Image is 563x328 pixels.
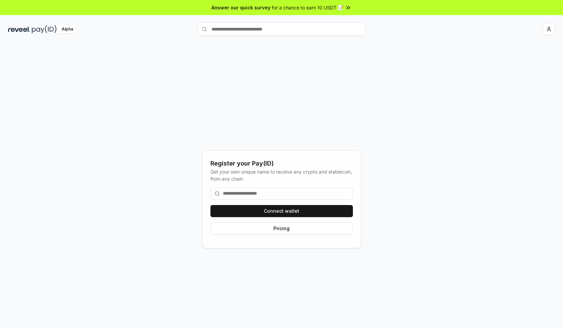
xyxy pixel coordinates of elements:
[210,205,353,217] button: Connect wallet
[58,25,77,34] div: Alpha
[272,4,343,11] span: for a chance to earn 10 USDT 📝
[8,25,30,34] img: reveel_dark
[32,25,57,34] img: pay_id
[210,222,353,235] button: Pricing
[211,4,270,11] span: Answer our quick survey
[210,159,353,168] div: Register your Pay(ID)
[210,168,353,182] div: Get your own unique name to receive any crypto and stablecoin, from any chain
